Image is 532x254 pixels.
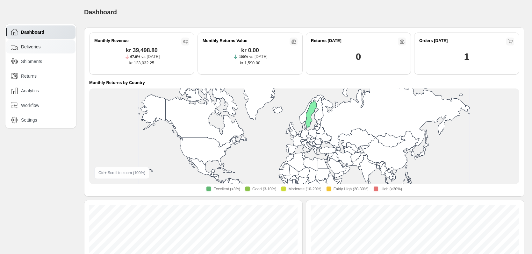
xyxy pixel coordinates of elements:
span: Dashboard [21,29,44,35]
span: Good (3-10%) [252,187,276,192]
span: High (>30%) [381,187,402,192]
span: Shipments [21,58,42,65]
h2: Returns [DATE] [311,38,341,44]
h2: Orders [DATE] [419,38,448,44]
p: vs [DATE] [141,53,160,60]
span: 100% [239,55,248,59]
span: Deliveries [21,44,40,50]
h1: 0 [356,50,361,63]
span: Workflow [21,102,39,109]
h2: Monthly Returns Value [203,38,247,44]
div: Ctrl + Scroll to zoom ( 100 %) [94,167,149,179]
span: kr 0.00 [241,47,259,53]
span: Analytics [21,88,39,94]
span: Settings [21,117,37,123]
p: vs [DATE] [249,53,268,60]
span: Fairly High (20-30%) [334,187,369,192]
span: Moderate (10-20%) [288,187,321,192]
h1: 1 [464,50,469,63]
span: kr 123,032.25 [129,60,154,66]
h4: Monthly Returns by Country [89,80,145,86]
span: Excellent (≤3%) [213,187,240,192]
span: Dashboard [84,9,117,16]
h2: Monthly Revenue [94,38,129,44]
span: kr 1,590.00 [240,60,260,66]
span: 67.9% [130,55,140,59]
span: Returns [21,73,37,79]
span: kr 39,498.80 [126,47,158,53]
